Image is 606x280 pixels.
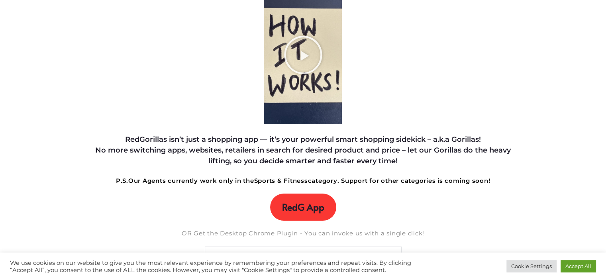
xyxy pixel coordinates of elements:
[86,134,520,166] h4: RedGorillas isn’t just a shopping app — it’s your powerful smart shopping sidekick – a.k.a Gorill...
[116,177,490,184] strong: Our Agents currently work only in the category. Support for other categories is coming soon!
[86,229,520,238] h5: OR Get the Desktop Chrome Plugin - You can invoke us with a single click!
[282,202,324,213] span: RedG App
[116,177,128,184] strong: P.S.
[270,194,336,221] a: RedG App
[506,260,557,272] a: Cookie Settings
[254,177,308,184] strong: Sports & Fitness
[561,260,596,272] a: Accept All
[283,35,323,75] div: Play Video about RedGorillas How it Works
[10,259,420,274] div: We use cookies on our website to give you the most relevant experience by remembering your prefer...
